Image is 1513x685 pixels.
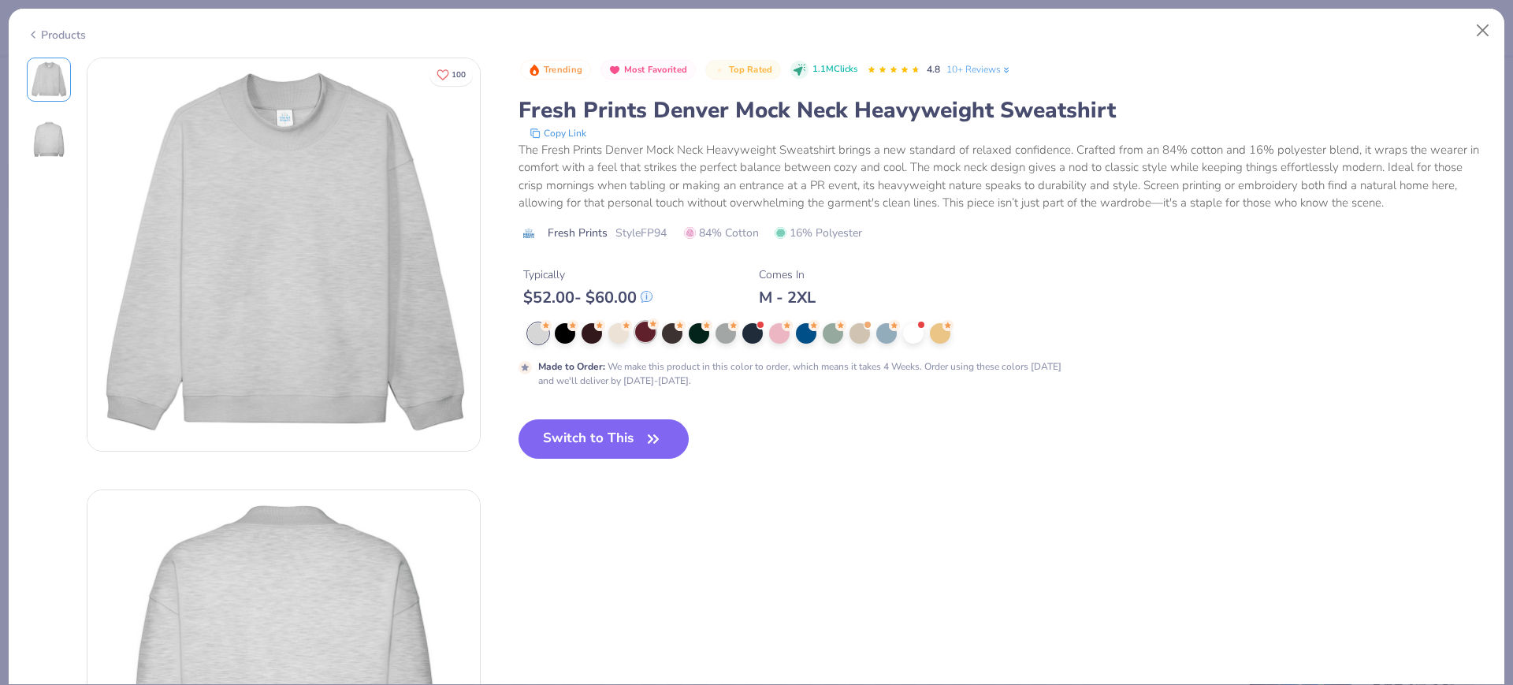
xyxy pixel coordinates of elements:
[867,58,920,83] div: 4.8 Stars
[528,64,541,76] img: Trending sort
[1468,16,1498,46] button: Close
[615,225,667,241] span: Style FP94
[30,121,68,158] img: Back
[812,63,857,76] span: 1.1M Clicks
[538,359,1073,388] div: We make this product in this color to order, which means it takes 4 Weeks. Order using these colo...
[729,65,773,74] span: Top Rated
[946,62,1012,76] a: 10+ Reviews
[608,64,621,76] img: Most Favorited sort
[30,61,68,99] img: Front
[548,225,608,241] span: Fresh Prints
[684,225,759,241] span: 84% Cotton
[520,60,591,80] button: Badge Button
[759,266,816,283] div: Comes In
[452,71,466,79] span: 100
[927,63,940,76] span: 4.8
[538,360,605,373] strong: Made to Order :
[519,419,690,459] button: Switch to This
[27,27,86,43] div: Products
[544,65,582,74] span: Trending
[759,288,816,307] div: M - 2XL
[713,64,726,76] img: Top Rated sort
[525,125,591,141] button: copy to clipboard
[600,60,696,80] button: Badge Button
[523,288,652,307] div: $ 52.00 - $ 60.00
[429,63,473,86] button: Like
[705,60,781,80] button: Badge Button
[523,266,652,283] div: Typically
[519,141,1487,212] div: The Fresh Prints Denver Mock Neck Heavyweight Sweatshirt brings a new standard of relaxed confide...
[775,225,862,241] span: 16% Polyester
[519,227,540,240] img: brand logo
[624,65,687,74] span: Most Favorited
[519,95,1487,125] div: Fresh Prints Denver Mock Neck Heavyweight Sweatshirt
[87,58,480,451] img: Front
